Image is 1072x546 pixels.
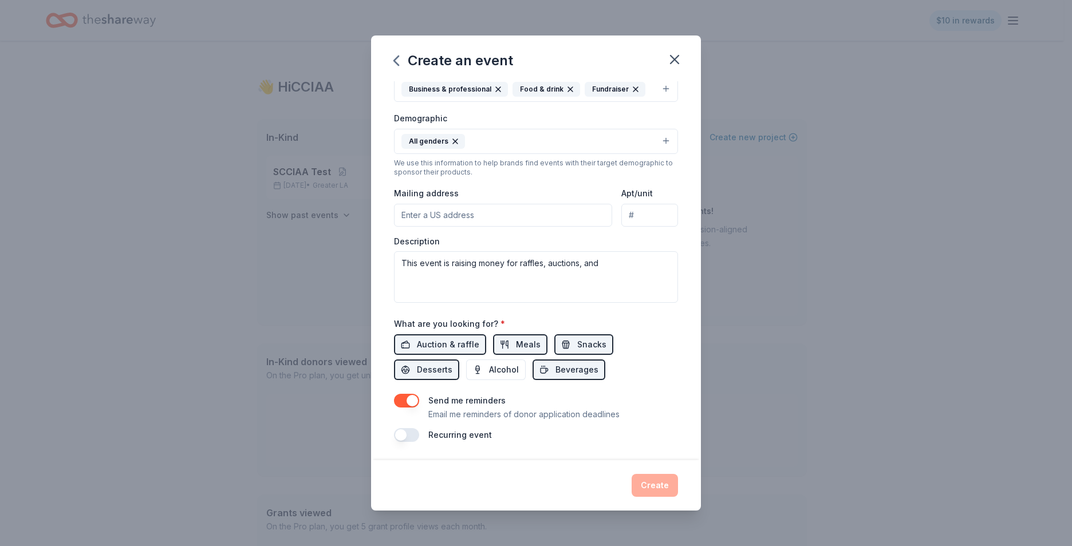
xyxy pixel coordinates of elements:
input: Enter a US address [394,204,612,227]
div: All genders [401,134,465,149]
span: Meals [516,338,541,351]
span: Alcohol [489,363,519,377]
label: Recurring event [428,430,492,440]
button: Alcohol [466,359,526,380]
span: Snacks [577,338,606,351]
span: Auction & raffle [417,338,479,351]
span: Desserts [417,363,452,377]
label: Demographic [394,113,447,124]
button: Business & professionalFood & drinkFundraiser [394,77,678,102]
label: What are you looking for? [394,318,505,330]
label: Description [394,236,440,247]
p: Email me reminders of donor application deadlines [428,407,620,421]
textarea: This event is raising money for raffles, auctions, and [394,251,678,303]
label: Send me reminders [428,395,506,405]
input: # [621,204,678,227]
div: Business & professional [401,82,508,97]
div: We use this information to help brands find events with their target demographic to sponsor their... [394,159,678,177]
span: Beverages [555,363,598,377]
button: Snacks [554,334,613,355]
div: Create an event [394,52,513,70]
label: Mailing address [394,188,459,199]
button: Desserts [394,359,459,380]
button: All genders [394,129,678,154]
button: Meals [493,334,547,355]
button: Auction & raffle [394,334,486,355]
div: Fundraiser [585,82,645,97]
button: Beverages [533,359,605,380]
label: Apt/unit [621,188,653,199]
div: Food & drink [513,82,580,97]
